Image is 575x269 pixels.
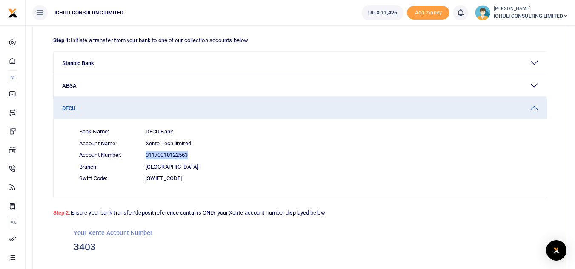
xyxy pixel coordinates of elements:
[79,139,139,148] span: Account Name:
[74,229,153,236] small: Your Xente Account Number
[79,151,139,159] span: Account Number:
[79,174,139,183] span: Swift Code:
[8,9,18,16] a: logo-small logo-large logo-large
[54,52,547,74] button: Stanbic Bank
[362,5,403,20] a: UGX 11,426
[146,163,198,171] span: [GEOGRAPHIC_DATA]
[74,241,527,254] h3: 3403
[407,6,449,20] span: Add money
[54,97,547,119] button: DFCU
[146,139,191,148] span: Xente Tech limited
[79,163,139,171] span: Branch:
[53,210,71,216] strong: Step 2:
[407,6,449,20] li: Toup your wallet
[358,5,407,20] li: Wallet ballance
[146,174,182,183] span: [SWIFT_CODE]
[79,127,139,136] span: Bank Name:
[475,5,568,20] a: profile-user [PERSON_NAME] ICHULI CONSULTING LIMITED
[475,5,490,20] img: profile-user
[53,36,547,45] p: Initiate a transfer from your bank to one of our collection accounts below
[7,215,18,229] li: Ac
[53,37,71,43] strong: Step 1:
[53,205,547,218] p: Ensure your bank transfer/deposit reference contains ONLY your Xente account number displayed below:
[407,9,449,15] a: Add money
[146,151,188,159] span: 01170010122563
[146,127,173,136] span: DFCU Bank
[8,8,18,18] img: logo-small
[494,6,568,13] small: [PERSON_NAME]
[7,70,18,84] li: M
[494,12,568,20] span: ICHULI CONSULTING LIMITED
[51,9,127,17] span: ICHULI CONSULTING LIMITED
[54,74,547,96] button: ABSA
[368,8,397,17] span: UGX 11,426
[546,240,566,261] div: Open Intercom Messenger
